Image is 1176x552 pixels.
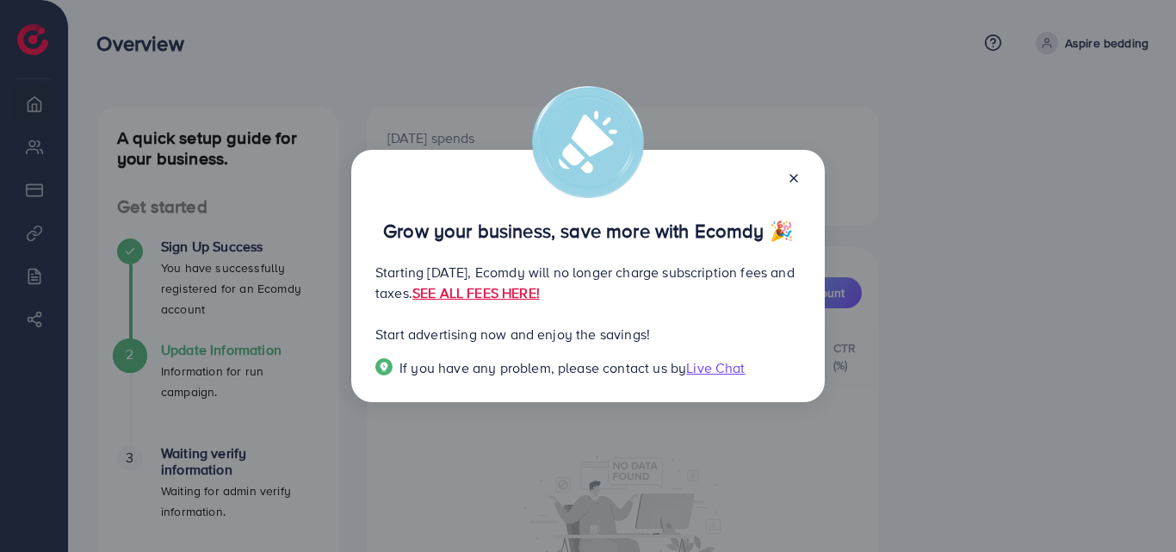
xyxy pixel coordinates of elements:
img: Popup guide [375,358,393,375]
img: alert [532,86,644,198]
a: SEE ALL FEES HERE! [412,283,540,302]
span: If you have any problem, please contact us by [399,358,686,377]
p: Start advertising now and enjoy the savings! [375,324,801,344]
p: Grow your business, save more with Ecomdy 🎉 [375,220,801,241]
span: Live Chat [686,358,745,377]
p: Starting [DATE], Ecomdy will no longer charge subscription fees and taxes. [375,262,801,303]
